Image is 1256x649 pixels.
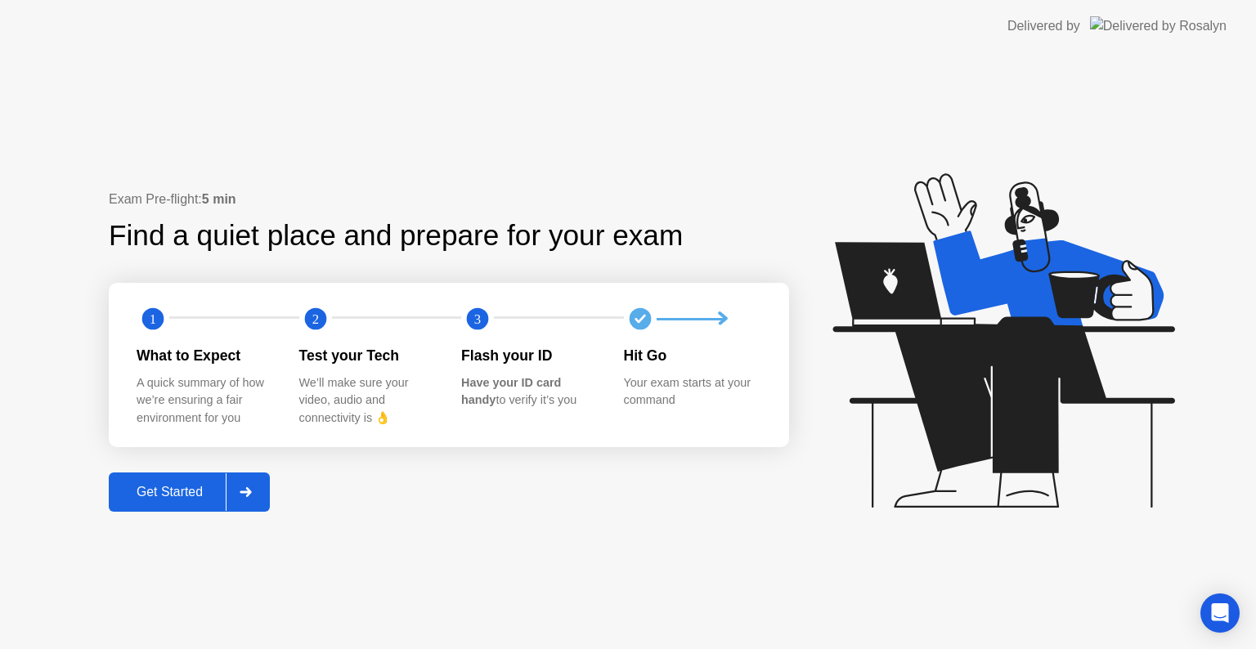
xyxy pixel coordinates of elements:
text: 2 [312,311,318,327]
img: Delivered by Rosalyn [1090,16,1227,35]
div: Flash your ID [461,345,598,366]
div: Your exam starts at your command [624,374,760,410]
div: A quick summary of how we’re ensuring a fair environment for you [137,374,273,427]
div: What to Expect [137,345,273,366]
b: 5 min [202,192,236,206]
div: Get Started [114,485,226,499]
div: Exam Pre-flight: [109,190,789,209]
div: to verify it’s you [461,374,598,410]
text: 3 [474,311,481,327]
button: Get Started [109,472,270,512]
b: Have your ID card handy [461,376,561,407]
div: Find a quiet place and prepare for your exam [109,214,685,257]
div: Delivered by [1007,16,1080,36]
div: Open Intercom Messenger [1200,593,1240,633]
div: Hit Go [624,345,760,366]
text: 1 [150,311,156,327]
div: We’ll make sure your video, audio and connectivity is 👌 [299,374,436,427]
div: Test your Tech [299,345,436,366]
